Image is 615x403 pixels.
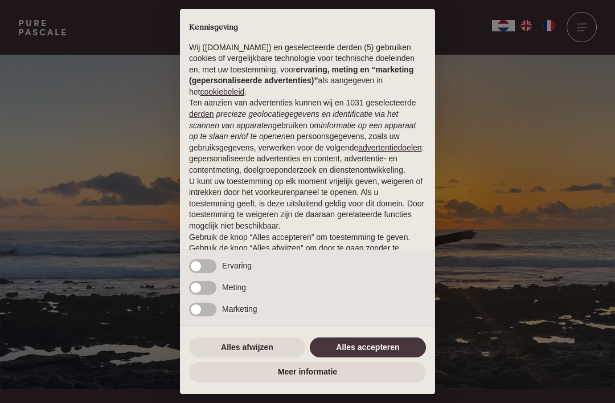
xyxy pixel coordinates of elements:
[189,42,426,98] p: Wij ([DOMAIN_NAME]) en geselecteerde derden (5) gebruiken cookies of vergelijkbare technologie vo...
[189,97,426,176] p: Ten aanzien van advertenties kunnen wij en 1031 geselecteerde gebruiken om en persoonsgegevens, z...
[189,176,426,232] p: U kunt uw toestemming op elk moment vrijelijk geven, weigeren of intrekken door het voorkeurenpan...
[189,232,426,266] p: Gebruik de knop “Alles accepteren” om toestemming te geven. Gebruik de knop “Alles afwijzen” om d...
[189,23,426,33] h2: Kennisgeving
[189,121,416,141] em: informatie op een apparaat op te slaan en/of te openen
[189,362,426,382] button: Meer informatie
[189,109,214,120] button: derden
[358,143,421,154] button: advertentiedoelen
[189,65,413,86] strong: ervaring, meting en “marketing (gepersonaliseerde advertenties)”
[189,109,398,130] em: precieze geolocatiegegevens en identificatie via het scannen van apparaten
[189,337,305,358] button: Alles afwijzen
[222,304,257,314] span: Marketing
[200,87,244,96] a: cookiebeleid
[310,337,426,358] button: Alles accepteren
[222,283,246,292] span: Meting
[222,261,252,270] span: Ervaring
